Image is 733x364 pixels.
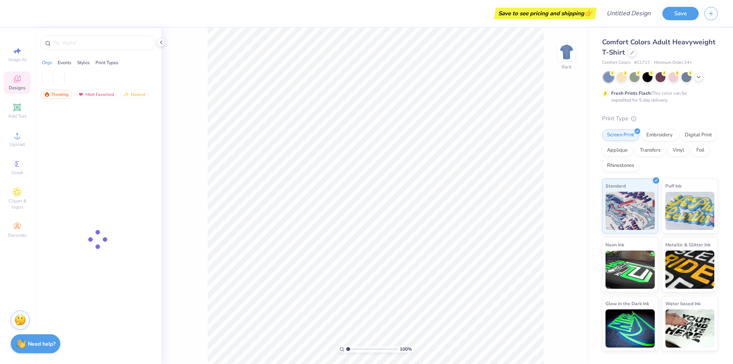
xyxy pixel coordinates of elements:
span: Glow in the Dark Ink [605,299,649,307]
div: Save to see pricing and shipping [496,8,595,19]
span: Designs [9,85,26,91]
span: Add Text [8,113,26,119]
div: Transfers [635,145,665,156]
div: Print Type [602,114,718,123]
span: Metallic & Glitter Ink [665,241,710,249]
div: Vinyl [668,145,689,156]
img: trending.gif [44,92,50,97]
button: Save [662,7,699,20]
img: most_fav.gif [78,92,84,97]
span: Comfort Colors [602,60,630,66]
img: Standard [605,192,655,230]
img: Neon Ink [605,251,655,289]
span: Comfort Colors Adult Heavyweight T-Shirt [602,37,715,57]
div: Foil [691,145,709,156]
span: Water based Ink [665,299,701,307]
span: Image AI [8,57,26,63]
img: Metallic & Glitter Ink [665,251,715,289]
img: Water based Ink [665,309,715,348]
img: Glow in the Dark Ink [605,309,655,348]
div: Newest [120,90,149,99]
span: Clipart & logos [4,198,31,210]
strong: Need help? [28,340,55,348]
div: Most Favorited [74,90,118,99]
div: Screen Print [602,129,639,141]
span: Neon Ink [605,241,624,249]
div: Orgs [42,59,52,66]
span: # C1717 [634,60,650,66]
div: Applique [602,145,633,156]
img: Puff Ink [665,192,715,230]
div: Events [58,59,71,66]
div: Embroidery [641,129,678,141]
div: Styles [77,59,90,66]
span: Greek [11,170,23,176]
img: Newest.gif [123,92,129,97]
input: Untitled Design [601,6,657,21]
span: 👉 [584,8,593,18]
span: Minimum Order: 24 + [654,60,692,66]
div: Digital Print [680,129,717,141]
span: 100 % [400,346,412,353]
span: Standard [605,182,626,190]
div: Rhinestones [602,160,639,171]
input: Try "Alpha" [53,39,150,47]
span: Decorate [8,232,26,238]
div: Back [562,63,572,70]
div: Print Types [95,59,118,66]
div: Trending [40,90,72,99]
img: Back [559,44,574,60]
span: Puff Ink [665,182,681,190]
strong: Fresh Prints Flash: [611,90,652,96]
div: This color can be expedited for 5 day delivery. [611,90,705,104]
span: Upload [10,141,25,147]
